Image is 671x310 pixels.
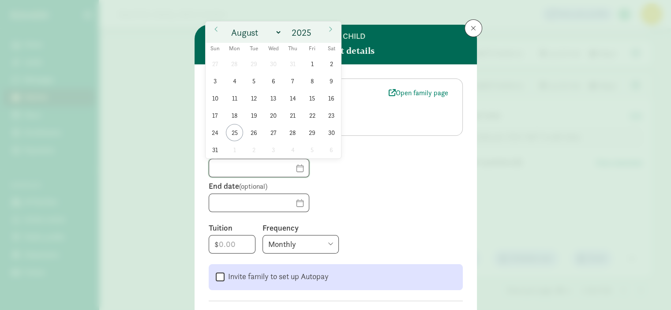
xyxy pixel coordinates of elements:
span: August 29, 2025 [304,124,321,141]
span: August 23, 2025 [323,107,340,124]
span: September 2, 2025 [245,141,262,158]
span: July 27, 2025 [206,55,224,72]
span: August 30, 2025 [323,124,340,141]
span: August 21, 2025 [284,107,301,124]
span: August 25, 2025 [226,124,243,141]
span: August 15, 2025 [304,90,321,107]
span: August 12, 2025 [245,90,262,107]
span: (optional) [239,182,267,191]
input: Year [289,26,317,39]
span: September 6, 2025 [323,141,340,158]
span: Thu [283,46,303,52]
span: August 5, 2025 [245,72,262,90]
span: September 1, 2025 [226,141,243,158]
span: August 11, 2025 [226,90,243,107]
span: August 19, 2025 [245,107,262,124]
span: August 3, 2025 [206,72,224,90]
span: July 28, 2025 [226,55,243,72]
span: August 8, 2025 [304,72,321,90]
span: August 10, 2025 [206,90,224,107]
span: August 16, 2025 [323,90,340,107]
span: August 14, 2025 [284,90,301,107]
span: August 24, 2025 [206,124,224,141]
span: August 31, 2025 [206,141,224,158]
label: Invite family to set up Autopay [225,271,329,282]
select: Month [228,25,282,40]
span: September 5, 2025 [304,141,321,158]
span: August 26, 2025 [245,124,262,141]
span: August 28, 2025 [284,124,301,141]
span: Mon [225,46,244,52]
span: August 27, 2025 [265,124,282,141]
span: August 4, 2025 [226,72,243,90]
span: August 9, 2025 [323,72,340,90]
span: August 18, 2025 [226,107,243,124]
span: July 30, 2025 [265,55,282,72]
span: August 22, 2025 [304,107,321,124]
a: Open family page [385,87,452,99]
span: August 6, 2025 [265,72,282,90]
span: Sat [322,46,341,52]
span: Sun [206,46,225,52]
span: September 3, 2025 [265,141,282,158]
label: Tuition [209,223,255,233]
span: August 20, 2025 [265,107,282,124]
span: August 17, 2025 [206,107,224,124]
span: Wed [264,46,283,52]
span: August 7, 2025 [284,72,301,90]
span: Fri [303,46,322,52]
span: August 2, 2025 [323,55,340,72]
span: Open family page [389,88,448,98]
span: September 4, 2025 [284,141,301,158]
span: July 29, 2025 [245,55,262,72]
iframe: Chat Widget [627,268,671,310]
span: July 31, 2025 [284,55,301,72]
span: August 1, 2025 [304,55,321,72]
label: Frequency [262,223,463,233]
input: 0.00 [209,235,255,253]
span: August 13, 2025 [265,90,282,107]
label: End date [209,181,463,192]
span: Tue [244,46,264,52]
